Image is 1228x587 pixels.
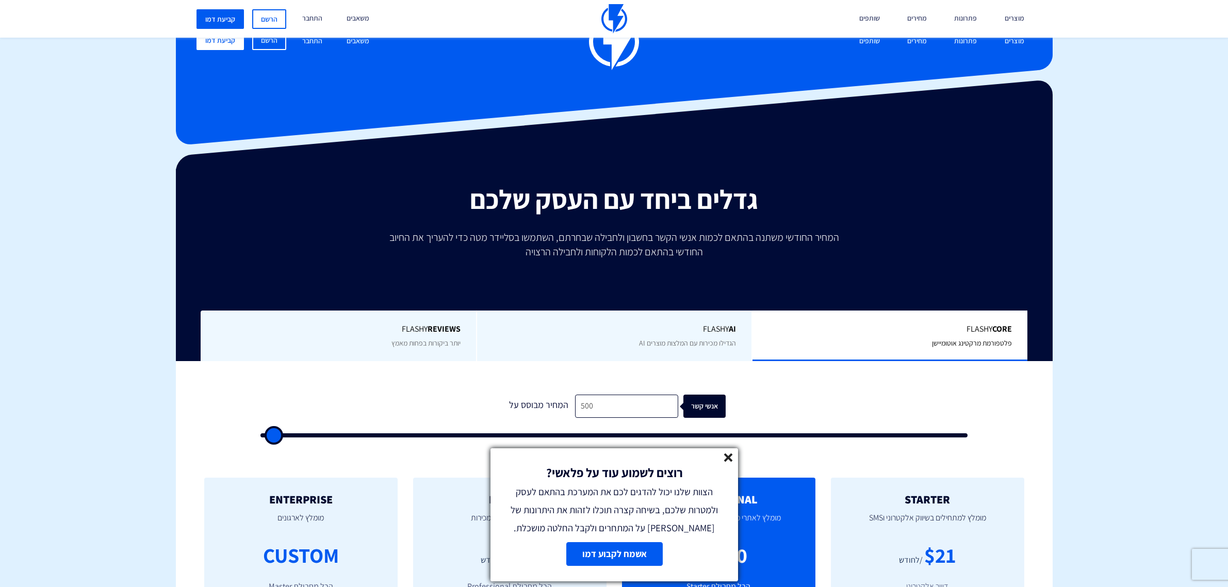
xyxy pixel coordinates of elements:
div: $21 [924,541,956,570]
b: AI [729,323,736,334]
p: מומלץ לארגונים [220,506,382,541]
span: פלטפורמת מרקטינג אוטומיישן [932,338,1012,348]
span: Flashy [768,323,1012,335]
b: Core [992,323,1012,334]
a: פתרונות [946,30,985,53]
div: /לחודש [481,555,504,566]
p: המחיר החודשי משתנה בהתאם לכמות אנשי הקשר בחשבון ולחבילה שבחרתם, השתמשו בסליידר מטה כדי להעריך את ... [382,230,846,259]
a: מוצרים [997,30,1032,53]
span: יותר ביקורות בפחות מאמץ [391,338,461,348]
h2: ENTERPRISE [220,493,382,506]
h2: MASTER [429,493,591,506]
a: התחבר [294,30,330,53]
a: משאבים [339,30,377,53]
div: CUSTOM [263,541,339,570]
a: הרשם [252,9,286,29]
b: REVIEWS [428,323,461,334]
span: Flashy [216,323,461,335]
a: מחירים [899,30,935,53]
a: שותפים [852,30,888,53]
span: הגדילו מכירות עם המלצות מוצרים AI [639,338,736,348]
div: המחיר מבוסס על [502,395,575,418]
a: הרשם [252,30,286,50]
div: /לחודש [899,555,923,566]
span: Flashy [493,323,736,335]
h2: STARTER [846,493,1009,506]
a: קביעת דמו [197,9,244,29]
p: מומלץ למתחילים בשיווק אלקטרוני וSMS [846,506,1009,541]
div: אנשי קשר [700,395,743,418]
a: קביעת דמו [197,30,244,50]
p: מומלץ לצוותי שיווק ומכירות [429,506,591,541]
h2: גדלים ביחד עם העסק שלכם [184,185,1045,214]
